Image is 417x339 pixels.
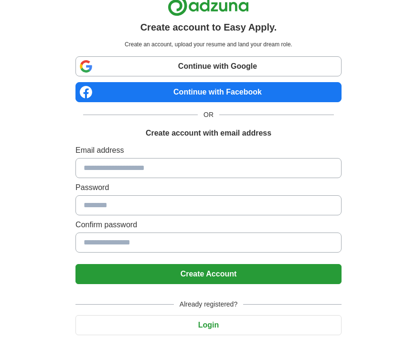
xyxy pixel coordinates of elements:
[75,321,342,329] a: Login
[75,56,342,76] a: Continue with Google
[75,264,342,284] button: Create Account
[146,127,271,139] h1: Create account with email address
[75,315,342,335] button: Login
[75,182,342,193] label: Password
[75,219,342,231] label: Confirm password
[75,82,342,102] a: Continue with Facebook
[198,110,219,120] span: OR
[77,40,340,49] p: Create an account, upload your resume and land your dream role.
[174,299,243,309] span: Already registered?
[75,145,342,156] label: Email address
[140,20,277,34] h1: Create account to Easy Apply.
